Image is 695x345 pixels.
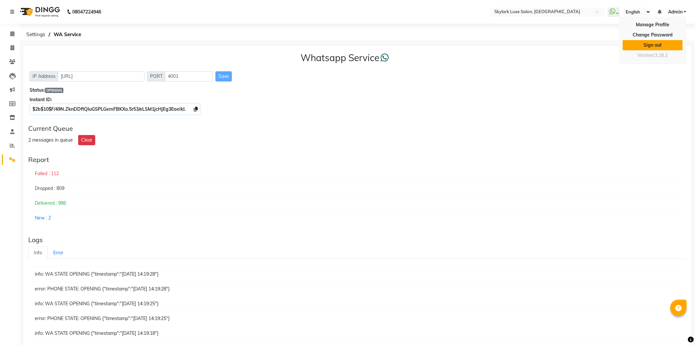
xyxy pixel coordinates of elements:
div: info: WA STATE OPENING {"timestamp":"[DATE] 14:19:18"} [28,326,686,341]
span: $2b$10$F/49N.ZknDDftQIuGSPLGemFBKXo.5r53/eLSM1jcHjEg3EaeikI. [33,106,186,112]
div: Status: [30,87,685,94]
div: Instant ID: [30,96,685,103]
div: Logs [28,236,686,244]
span: PORT [147,71,166,81]
input: Sizing example input [58,71,145,81]
span: WA Service [50,29,84,40]
button: Clear [78,135,95,145]
div: Current Queue [28,125,686,132]
a: Error [48,246,69,259]
div: 2 messages in queue [28,137,73,144]
div: info: WA STATE OPENING {"timestamp":"[DATE] 14:19:28"} [28,267,686,282]
a: Change Password [623,30,683,40]
input: Sizing example input [165,71,213,81]
div: Version:3.18.2 [623,51,683,60]
span: IP Address [30,71,58,81]
span: Admin [668,9,683,15]
div: Failed : 112 [28,166,686,181]
div: error: PHONE STATE: OPENING {"timestamp":"[DATE] 14:19:28"} [28,282,686,297]
div: New : 2 [28,211,686,225]
div: error: PHONE STATE: OPENING {"timestamp":"[DATE] 14:19:25"} [28,311,686,326]
img: logo [17,3,62,21]
span: Settings [23,29,49,40]
div: Report [28,156,686,164]
h3: Whatsapp Service [301,52,389,63]
b: 08047224946 [72,3,101,21]
div: Delivered : 986 [28,196,686,211]
span: OPENING [45,88,63,93]
a: Manage Profile [623,20,683,30]
div: info: WA STATE OPENING {"timestamp":"[DATE] 14:19:25"} [28,296,686,311]
a: Info [28,246,48,259]
div: Dropped : 809 [28,181,686,196]
a: Sign out [623,40,683,50]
